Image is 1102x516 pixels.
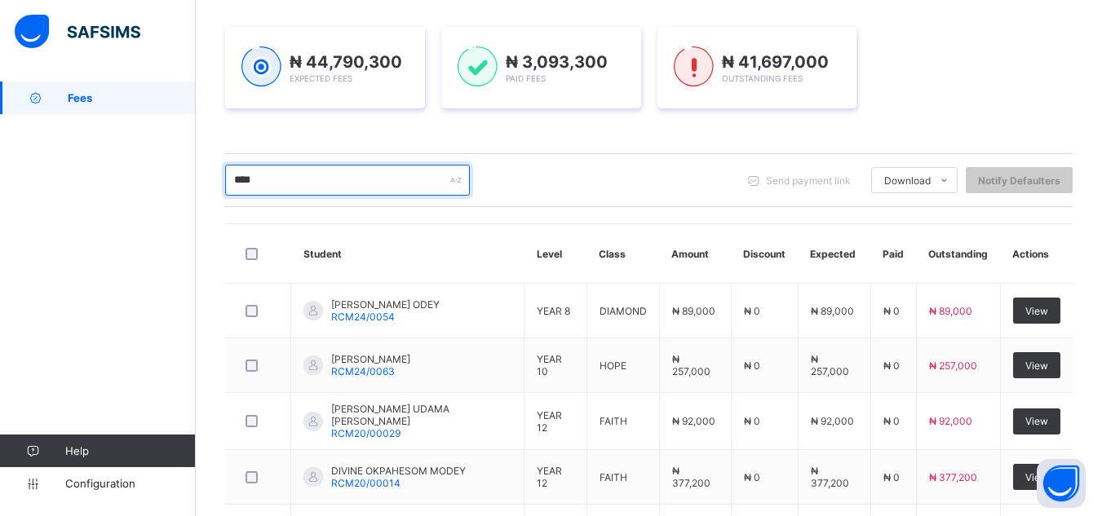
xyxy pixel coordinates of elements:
span: [PERSON_NAME] ODEY [331,298,440,311]
span: ₦ 92,000 [672,415,715,427]
th: Outstanding [916,224,1000,284]
button: Open asap [1037,459,1086,508]
span: ₦ 377,200 [672,465,710,489]
th: Amount [659,224,731,284]
span: View [1025,471,1048,483]
span: ₦ 0 [744,471,760,483]
span: ₦ 257,000 [672,353,710,377]
span: ₦ 377,200 [811,465,849,489]
img: expected-1.03dd87d44185fb6c27cc9b2570c10499.svg [241,46,281,87]
span: Outstanding Fees [722,73,803,83]
span: RCM24/0054 [331,311,395,323]
span: ₦ 377,200 [929,471,977,483]
span: RCM24/0063 [331,365,395,377]
span: FAITH [600,415,627,427]
span: YEAR 12 [537,409,562,434]
span: ₦ 89,000 [811,305,854,317]
span: ₦ 44,790,300 [290,52,402,72]
th: Student [291,224,524,284]
span: ₦ 89,000 [929,305,972,317]
span: YEAR 12 [537,465,562,489]
th: Expected [798,224,870,284]
span: [PERSON_NAME] UDAMA [PERSON_NAME] [331,403,511,427]
span: ₦ 0 [883,415,900,427]
span: Configuration [65,477,195,490]
span: YEAR 8 [537,305,570,317]
span: ₦ 3,093,300 [506,52,608,72]
span: ₦ 257,000 [929,359,977,372]
span: ₦ 92,000 [929,415,972,427]
span: Fees [68,91,196,104]
span: ₦ 0 [883,305,900,317]
span: ₦ 92,000 [811,415,854,427]
span: ₦ 41,697,000 [722,52,829,72]
th: Class [586,224,659,284]
th: Level [524,224,586,284]
span: ₦ 0 [744,415,760,427]
span: ₦ 0 [883,471,900,483]
span: FAITH [600,471,627,483]
span: Send payment link [766,174,851,187]
span: ₦ 0 [883,359,900,372]
span: Expected Fees [290,73,352,83]
span: RCM20/00014 [331,477,401,489]
span: View [1025,305,1048,317]
span: ₦ 257,000 [811,353,849,377]
img: safsims [15,15,140,49]
th: Paid [870,224,916,284]
span: ₦ 0 [744,305,760,317]
span: Notify Defaulters [978,174,1060,187]
span: DIAMOND [600,305,647,317]
span: Paid Fees [506,73,546,83]
span: [PERSON_NAME] [331,353,410,365]
img: paid-1.3eb1404cbcb1d3b736510a26bbfa3ccb.svg [458,46,498,87]
span: Help [65,444,195,457]
span: HOPE [600,359,626,372]
span: View [1025,359,1048,372]
span: ₦ 89,000 [672,305,715,317]
span: RCM20/00029 [331,427,401,439]
th: Discount [731,224,798,284]
th: Actions [1000,224,1073,284]
img: outstanding-1.146d663e52f09953f639664a84e30106.svg [674,46,714,87]
span: View [1025,415,1048,427]
span: DIVINE OKPAHESOM MODEY [331,465,466,477]
span: YEAR 10 [537,353,562,377]
span: ₦ 0 [744,359,760,372]
span: Download [884,174,931,187]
